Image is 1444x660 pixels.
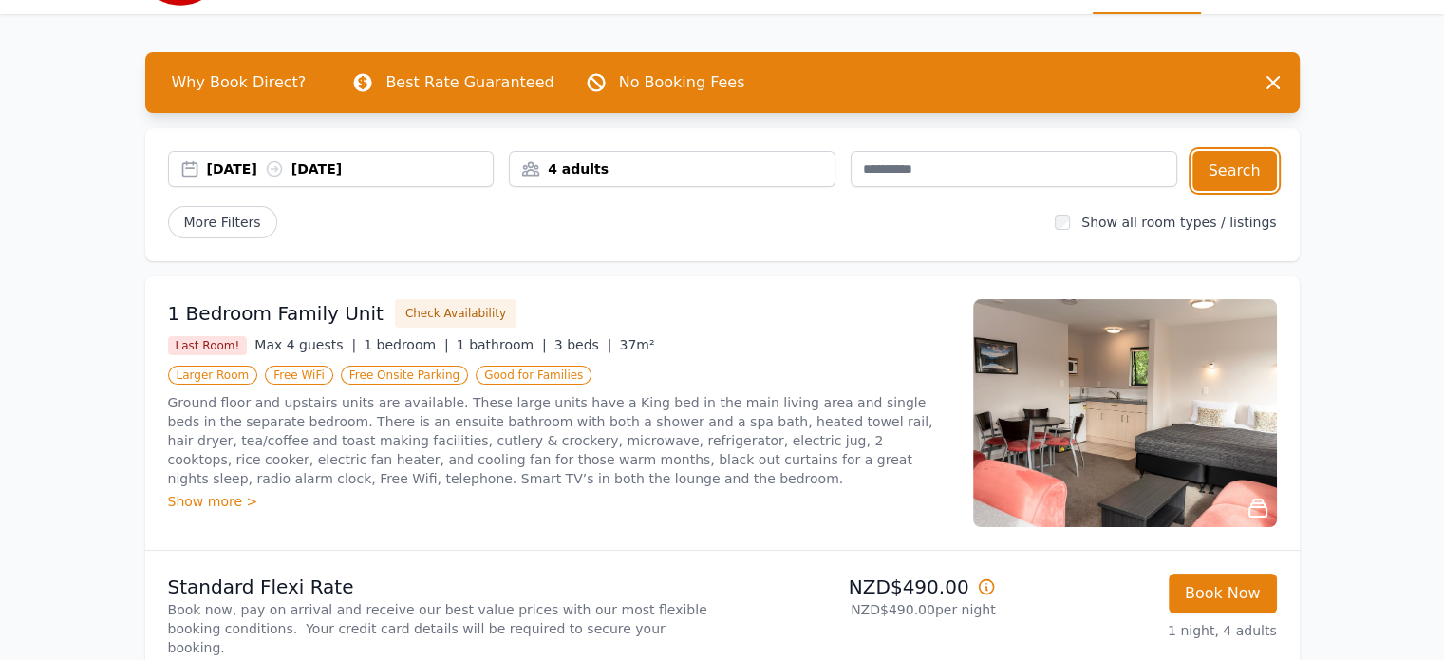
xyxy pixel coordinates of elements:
[1081,215,1276,230] label: Show all room types / listings
[364,337,449,352] span: 1 bedroom |
[341,366,468,385] span: Free Onsite Parking
[1192,151,1277,191] button: Search
[619,71,745,94] p: No Booking Fees
[168,393,950,488] p: Ground floor and upstairs units are available. These large units have a King bed in the main livi...
[1169,574,1277,613] button: Book Now
[619,337,654,352] span: 37m²
[265,366,333,385] span: Free WiFi
[168,336,248,355] span: Last Room!
[168,600,715,657] p: Book now, pay on arrival and receive our best value prices with our most flexible booking conditi...
[730,600,996,619] p: NZD$490.00 per night
[554,337,612,352] span: 3 beds |
[385,71,553,94] p: Best Rate Guaranteed
[510,160,835,179] div: 4 adults
[1011,621,1277,640] p: 1 night, 4 adults
[168,300,384,327] h3: 1 Bedroom Family Unit
[730,574,996,600] p: NZD$490.00
[157,64,322,102] span: Why Book Direct?
[168,206,277,238] span: More Filters
[168,366,258,385] span: Larger Room
[476,366,591,385] span: Good for Families
[254,337,356,352] span: Max 4 guests |
[395,299,516,328] button: Check Availability
[207,160,494,179] div: [DATE] [DATE]
[168,574,715,600] p: Standard Flexi Rate
[168,492,950,511] div: Show more >
[457,337,547,352] span: 1 bathroom |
